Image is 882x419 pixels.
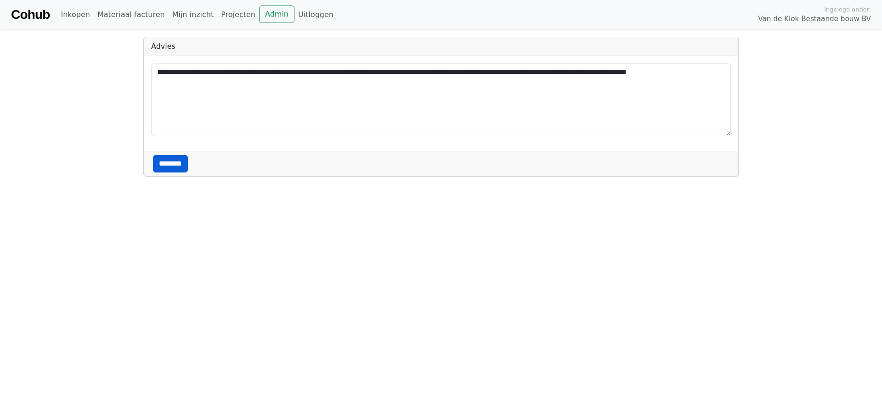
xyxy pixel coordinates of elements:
[144,37,738,56] div: Advies
[259,6,294,23] a: Admin
[294,6,337,24] a: Uitloggen
[169,6,218,24] a: Mijn inzicht
[57,6,93,24] a: Inkopen
[94,6,169,24] a: Materiaal facturen
[11,4,50,26] a: Cohub
[217,6,259,24] a: Projecten
[758,14,871,24] span: Van de Klok Bestaande bouw BV
[824,5,871,14] span: Ingelogd onder:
